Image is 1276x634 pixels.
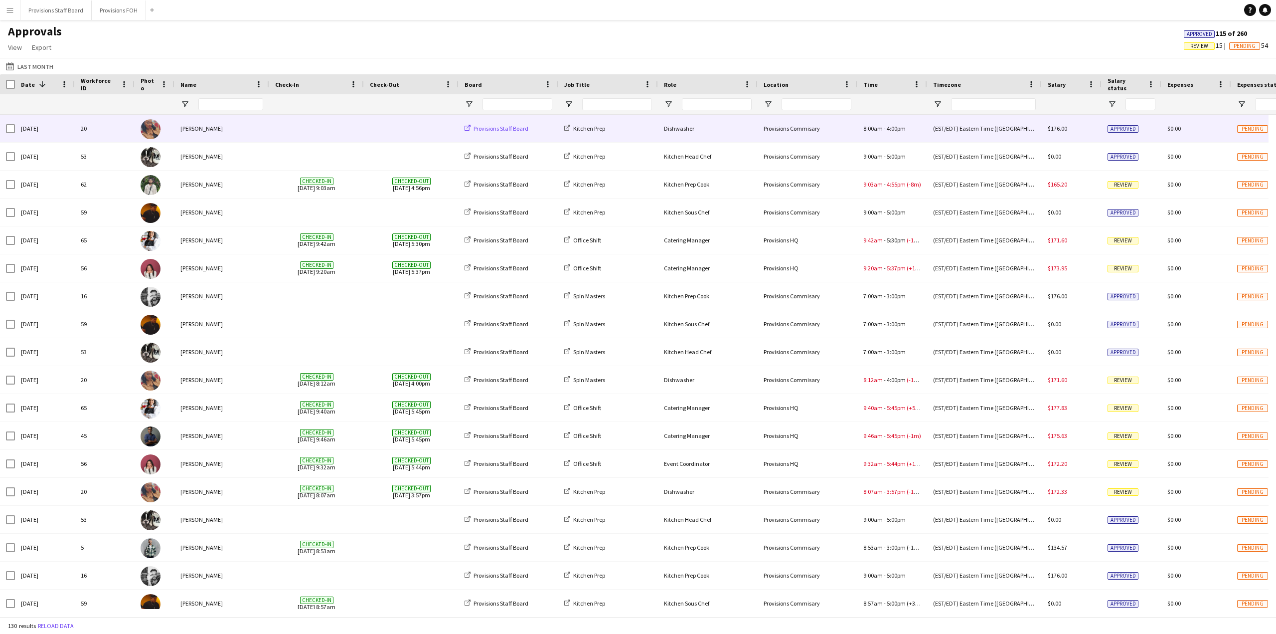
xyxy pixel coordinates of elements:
span: [DATE] 9:42am [275,226,358,254]
div: (EST/EDT) Eastern Time ([GEOGRAPHIC_DATA] & [GEOGRAPHIC_DATA]) [927,366,1042,394]
div: [PERSON_NAME] [174,394,269,422]
span: Photo [141,77,157,92]
input: Timezone Filter Input [951,98,1036,110]
span: 54 [1229,41,1268,50]
span: Kitchen Prep [573,488,605,495]
span: Provisions Staff Board [474,488,528,495]
a: Provisions Staff Board [465,572,528,579]
button: Open Filter Menu [764,100,773,109]
div: [PERSON_NAME] [174,115,269,142]
span: Pending [1237,237,1268,244]
span: Location [764,81,789,88]
span: Kitchen Prep [573,544,605,551]
div: Kitchen Sous Chef [658,590,758,617]
div: (EST/EDT) Eastern Time ([GEOGRAPHIC_DATA] & [GEOGRAPHIC_DATA]) [927,562,1042,589]
div: Provisions Commisary [758,506,857,533]
span: $0.00 [1167,264,1181,272]
span: Review [1190,43,1208,49]
img: Evan Sheldon [141,566,160,586]
span: 9:00am [863,153,883,160]
span: Provisions Staff Board [474,153,528,160]
div: Provisions Commisary [758,115,857,142]
span: Pending [1237,209,1268,216]
div: [PERSON_NAME] [174,366,269,394]
span: $0.00 [1167,125,1181,132]
div: Provisions Commisary [758,143,857,170]
span: - [884,264,886,272]
span: - [884,209,886,216]
a: Spin Masters [564,320,605,328]
span: Provisions Staff Board [474,404,528,412]
div: [PERSON_NAME] [174,310,269,338]
div: [DATE] [15,422,75,449]
a: Kitchen Prep [564,600,605,607]
a: Office Shift [564,404,601,412]
span: [DATE] 9:20am [275,254,358,282]
div: 45 [75,422,135,449]
span: [DATE] 5:37pm [370,254,453,282]
span: Provisions Staff Board [474,516,528,523]
a: Spin Masters [564,376,605,384]
a: Provisions Staff Board [465,544,528,551]
a: Provisions Staff Board [465,600,528,607]
img: Timothy Lampitoc [141,594,160,614]
span: Checked-in [300,261,333,269]
span: 5:30pm [887,236,906,244]
div: Provisions HQ [758,422,857,449]
a: Kitchen Prep [564,488,605,495]
div: (EST/EDT) Eastern Time ([GEOGRAPHIC_DATA] & [GEOGRAPHIC_DATA]) [927,422,1042,449]
span: $173.95 [1048,264,1067,272]
span: Provisions Staff Board [474,181,528,188]
span: Pending [1234,43,1256,49]
div: Provisions Commisary [758,199,857,226]
span: - [884,236,886,244]
div: (EST/EDT) Eastern Time ([GEOGRAPHIC_DATA] & [GEOGRAPHIC_DATA]) [927,143,1042,170]
span: 5:37pm [887,264,906,272]
div: [PERSON_NAME] [174,422,269,449]
img: Timothy Lampitoc [141,315,160,335]
img: Stephanie Custodio [141,231,160,251]
a: View [4,41,26,54]
span: $0.00 [1167,209,1181,216]
span: $0.00 [1167,181,1181,188]
div: Dishwasher [658,478,758,505]
div: 65 [75,394,135,422]
span: Provisions Staff Board [474,600,528,607]
div: 20 [75,478,135,505]
div: (EST/EDT) Eastern Time ([GEOGRAPHIC_DATA] & [GEOGRAPHIC_DATA]) [927,338,1042,366]
div: Catering Manager [658,254,758,282]
div: [DATE] [15,534,75,561]
span: 15 [1184,41,1229,50]
span: Provisions Staff Board [474,544,528,551]
div: Catering Manager [658,394,758,422]
div: Provisions HQ [758,226,857,254]
span: 9:00am [863,209,883,216]
div: [DATE] [15,254,75,282]
span: 4:00pm [887,125,906,132]
img: Stephanie Custodio [141,399,160,419]
span: Spin Masters [573,376,605,384]
span: Provisions Staff Board [474,460,528,467]
img: Caroline Nansubuga [141,119,160,139]
span: $0.00 [1048,153,1061,160]
span: Review [1108,265,1138,272]
div: (EST/EDT) Eastern Time ([GEOGRAPHIC_DATA] & [GEOGRAPHIC_DATA]) [927,310,1042,338]
a: Kitchen Prep [564,181,605,188]
a: Provisions Staff Board [465,404,528,412]
div: [PERSON_NAME] [174,590,269,617]
span: Check-Out [370,81,399,88]
span: (-12m) [907,236,924,244]
div: [DATE] [15,506,75,533]
a: Kitchen Prep [564,544,605,551]
span: Provisions Staff Board [474,572,528,579]
a: Office Shift [564,432,601,439]
span: Workforce ID [81,77,117,92]
a: Kitchen Prep [564,516,605,523]
span: Checked-in [300,178,333,185]
span: Provisions Staff Board [474,209,528,216]
span: Review [1108,237,1138,244]
div: (EST/EDT) Eastern Time ([GEOGRAPHIC_DATA] & [GEOGRAPHIC_DATA]) [927,478,1042,505]
div: [DATE] [15,338,75,366]
div: Kitchen Head Chef [658,506,758,533]
input: Job Title Filter Input [582,98,652,110]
